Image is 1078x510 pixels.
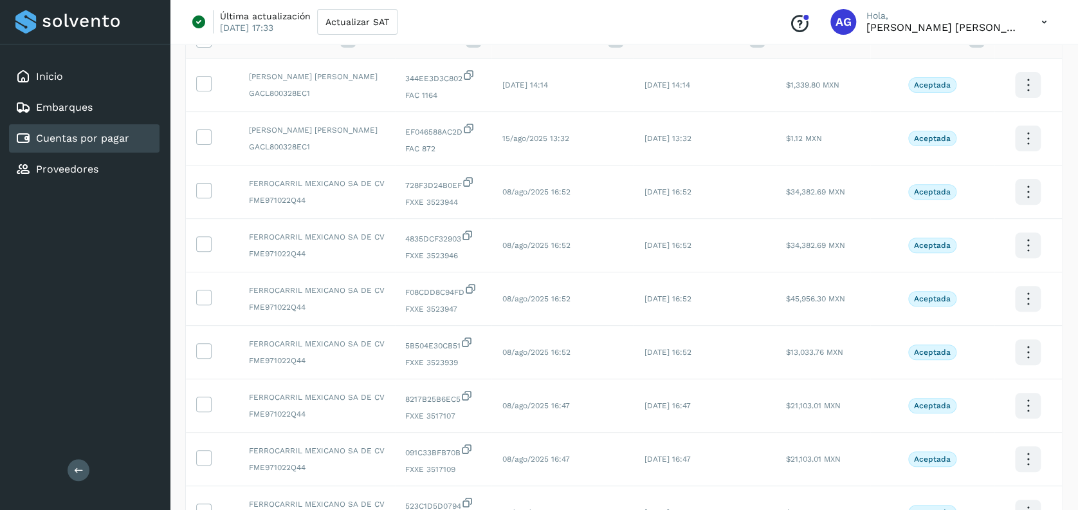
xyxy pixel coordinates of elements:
[786,187,845,196] span: $34,382.69 MXN
[249,408,385,420] span: FME971022Q44
[914,455,951,464] p: Aceptada
[405,229,481,245] span: 4835DCF32903
[249,248,385,260] span: FME971022Q44
[249,71,385,82] span: [PERSON_NAME] [PERSON_NAME]
[249,445,385,457] span: FERROCARRIL MEXICANO SA DE CV
[405,143,481,155] span: FAC 872
[914,294,951,303] p: Aceptada
[249,141,385,153] span: GACL800328EC1
[502,455,569,464] span: 08/ago/2025 16:47
[502,134,569,143] span: 15/ago/2025 13:32
[405,390,481,405] span: 8217B25B6EC5
[914,241,951,250] p: Aceptada
[405,336,481,352] span: 5B504E30CB51
[405,303,481,315] span: FXXE 3523947
[249,285,385,296] span: FERROCARRIL MEXICANO SA DE CV
[786,241,845,250] span: $34,382.69 MXN
[405,410,481,422] span: FXXE 3517107
[36,132,129,144] a: Cuentas por pagar
[914,80,951,90] p: Aceptada
[644,455,690,464] span: [DATE] 16:47
[644,348,691,357] span: [DATE] 16:52
[249,392,385,403] span: FERROCARRIL MEXICANO SA DE CV
[866,10,1021,21] p: Hola,
[405,250,481,261] span: FXXE 3523946
[502,401,569,410] span: 08/ago/2025 16:47
[644,80,690,90] span: [DATE] 14:14
[249,498,385,510] span: FERROCARRIL MEXICANO SA DE CV
[644,401,690,410] span: [DATE] 16:47
[249,338,385,350] span: FERROCARRIL MEXICANO SA DE CV
[644,294,691,303] span: [DATE] 16:52
[36,101,93,113] a: Embarques
[786,80,839,90] span: $1,339.80 MXN
[249,124,385,136] span: [PERSON_NAME] [PERSON_NAME]
[502,294,570,303] span: 08/ago/2025 16:52
[249,462,385,473] span: FME971022Q44
[317,9,397,35] button: Actualizar SAT
[249,88,385,99] span: GACL800328EC1
[9,155,160,184] div: Proveedores
[36,163,98,175] a: Proveedores
[786,455,841,464] span: $21,103.01 MXN
[220,10,311,22] p: Última actualización
[786,348,843,357] span: $13,033.76 MXN
[249,178,385,189] span: FERROCARRIL MEXICANO SA DE CV
[866,21,1021,33] p: Abigail Gonzalez Leon
[502,241,570,250] span: 08/ago/2025 16:52
[325,17,389,26] span: Actualizar SAT
[249,231,385,243] span: FERROCARRIL MEXICANO SA DE CV
[405,443,481,458] span: 091C33BFB70B
[502,348,570,357] span: 08/ago/2025 16:52
[405,122,481,138] span: EF046588AC2D
[405,357,481,368] span: FXXE 3523939
[914,134,951,143] p: Aceptada
[644,187,691,196] span: [DATE] 16:52
[786,294,845,303] span: $45,956.30 MXN
[36,70,63,82] a: Inicio
[914,348,951,357] p: Aceptada
[502,187,570,196] span: 08/ago/2025 16:52
[405,283,481,298] span: F08CDD8C94FD
[405,90,481,101] span: FAC 1164
[644,241,691,250] span: [DATE] 16:52
[786,134,822,143] span: $1.12 MXN
[9,124,160,153] div: Cuentas por pagar
[249,301,385,313] span: FME971022Q44
[9,62,160,91] div: Inicio
[502,80,547,90] span: [DATE] 14:14
[786,401,841,410] span: $21,103.01 MXN
[644,134,691,143] span: [DATE] 13:32
[405,69,481,84] span: 344EE3D3C802
[405,196,481,208] span: FXXE 3523944
[249,355,385,366] span: FME971022Q44
[914,187,951,196] p: Aceptada
[220,22,273,33] p: [DATE] 17:33
[405,464,481,475] span: FXXE 3517109
[249,194,385,206] span: FME971022Q44
[914,401,951,410] p: Aceptada
[9,93,160,122] div: Embarques
[405,176,481,191] span: 728F3D24B0EF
